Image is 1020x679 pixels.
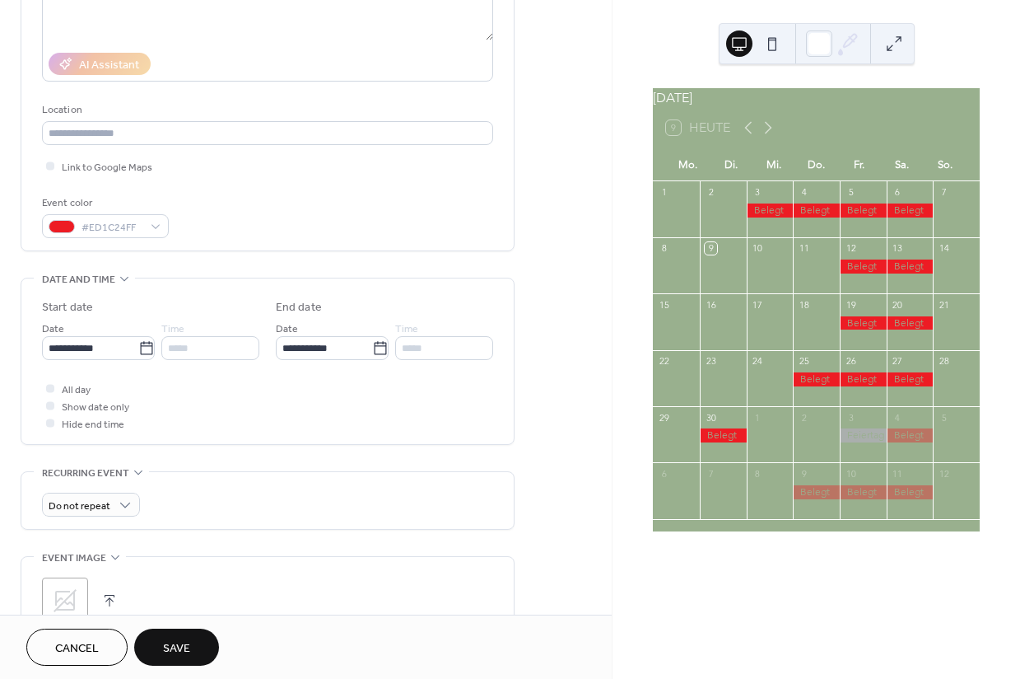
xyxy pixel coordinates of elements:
[798,242,810,255] div: 11
[798,186,810,199] div: 4
[845,467,857,480] div: 10
[938,186,950,199] div: 7
[892,467,904,480] div: 11
[798,298,810,311] div: 18
[845,355,857,368] div: 26
[42,550,106,567] span: Event image
[747,204,794,218] div: Belegt
[705,467,717,480] div: 7
[938,411,950,424] div: 5
[793,485,840,499] div: Belegt
[26,629,128,666] button: Cancel
[42,299,93,316] div: Start date
[42,321,64,338] span: Date
[798,411,810,424] div: 2
[845,411,857,424] div: 3
[82,219,142,236] span: #ED1C24FF
[938,298,950,311] div: 21
[62,382,91,399] span: All day
[653,88,980,108] div: [DATE]
[798,467,810,480] div: 9
[62,416,124,433] span: Hide end time
[42,578,88,624] div: ;
[705,186,717,199] div: 2
[658,186,670,199] div: 1
[840,485,887,499] div: Belegt
[666,148,709,181] div: Mo.
[163,640,190,658] span: Save
[752,355,764,368] div: 24
[887,428,934,443] div: Belegt
[55,640,99,658] span: Cancel
[887,260,934,274] div: Belegt
[752,148,795,181] div: Mi.
[845,186,857,199] div: 5
[42,465,129,482] span: Recurring event
[658,467,670,480] div: 6
[887,316,934,330] div: Belegt
[840,372,887,386] div: Belegt
[887,372,934,386] div: Belegt
[798,355,810,368] div: 25
[42,271,115,288] span: Date and time
[892,411,904,424] div: 4
[938,467,950,480] div: 12
[752,411,764,424] div: 1
[892,298,904,311] div: 20
[752,186,764,199] div: 3
[892,186,904,199] div: 6
[845,242,857,255] div: 12
[276,321,298,338] span: Date
[62,159,152,176] span: Link to Google Maps
[881,148,924,181] div: Sa.
[705,411,717,424] div: 30
[395,321,418,338] span: Time
[161,321,184,338] span: Time
[793,372,840,386] div: Belegt
[887,204,934,218] div: Belegt
[709,148,752,181] div: Di.
[938,242,950,255] div: 14
[938,355,950,368] div: 28
[795,148,838,181] div: Do.
[892,242,904,255] div: 13
[658,355,670,368] div: 22
[658,411,670,424] div: 29
[42,101,490,119] div: Location
[658,242,670,255] div: 8
[705,242,717,255] div: 9
[752,467,764,480] div: 8
[700,428,747,443] div: Belegt
[838,148,881,181] div: Fr.
[705,355,717,368] div: 23
[840,260,887,274] div: Belegt
[134,629,219,666] button: Save
[658,298,670,311] div: 15
[845,298,857,311] div: 19
[924,148,966,181] div: So.
[752,242,764,255] div: 10
[887,485,934,499] div: Belegt
[42,194,165,212] div: Event color
[892,355,904,368] div: 27
[840,316,887,330] div: Belegt
[752,298,764,311] div: 17
[49,497,110,516] span: Do not repeat
[705,298,717,311] div: 16
[840,204,887,218] div: Belegt
[276,299,322,316] div: End date
[62,399,129,416] span: Show date only
[793,204,840,218] div: Belegt
[840,428,887,443] div: Feiertag - keine Veranstaltung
